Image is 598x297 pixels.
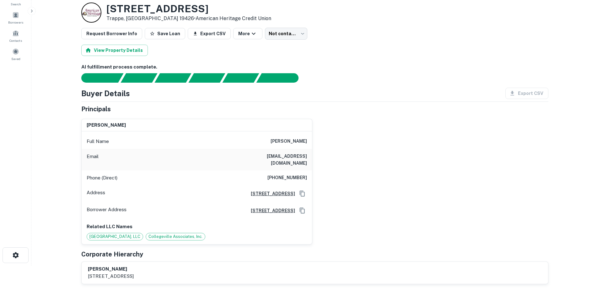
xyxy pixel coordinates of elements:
[87,206,127,215] p: Borrower Address
[222,73,259,83] div: Principals found, still searching for contact information. This may take time...
[81,250,143,259] h5: Corporate Hierarchy
[87,174,117,182] p: Phone (Direct)
[246,190,295,197] a: [STREET_ADDRESS]
[196,15,271,21] a: American Heritage Credit Union
[87,189,105,198] p: Address
[87,153,99,167] p: Email
[2,46,30,63] a: Saved
[121,73,157,83] div: Your request is received and processing...
[87,223,307,230] p: Related LLC Names
[265,28,307,40] div: Not contacted
[2,9,30,26] a: Borrowers
[106,15,271,22] p: Trappe, [GEOGRAPHIC_DATA] 19426 •
[87,138,109,145] p: Full Name
[9,38,22,43] span: Contacts
[246,207,295,214] a: [STREET_ADDRESS]
[87,234,143,240] span: [GEOGRAPHIC_DATA], LLC
[298,206,307,215] button: Copy Address
[188,73,225,83] div: Principals found, AI now looking for contact information...
[145,28,185,39] button: Save Loan
[81,28,142,39] button: Request Borrower Info
[81,45,148,56] button: View Property Details
[87,122,126,129] h6: [PERSON_NAME]
[154,73,191,83] div: Documents found, AI parsing details...
[267,174,307,182] h6: [PHONE_NUMBER]
[106,3,271,15] h3: [STREET_ADDRESS]
[81,104,111,114] h5: Principals
[81,88,130,99] h4: Buyer Details
[8,20,23,25] span: Borrowers
[11,56,20,61] span: Saved
[81,63,548,71] h6: AI fulfillment process complete.
[88,266,134,273] h6: [PERSON_NAME]
[232,153,307,167] h6: [EMAIL_ADDRESS][DOMAIN_NAME]
[298,189,307,198] button: Copy Address
[233,28,262,39] button: More
[188,28,231,39] button: Export CSV
[74,73,121,83] div: Sending borrower request to AI...
[271,138,307,145] h6: [PERSON_NAME]
[2,27,30,44] a: Contacts
[256,73,306,83] div: AI fulfillment process complete.
[88,272,134,280] p: [STREET_ADDRESS]
[567,247,598,277] iframe: Chat Widget
[11,2,21,7] span: Search
[146,234,205,240] span: Collegeville Associates, Inc.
